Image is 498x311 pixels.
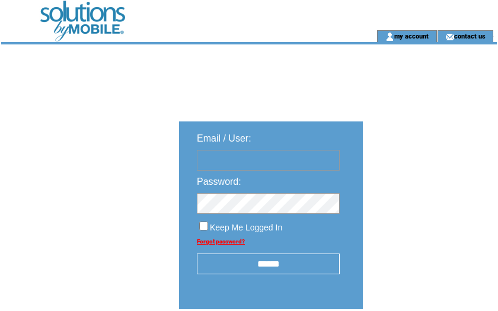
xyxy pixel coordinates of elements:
[197,177,241,187] span: Password:
[197,133,251,143] span: Email / User:
[197,238,245,245] a: Forgot password?
[454,32,486,40] a: contact us
[394,32,429,40] a: my account
[385,32,394,41] img: account_icon.gif;jsessionid=85710BAE2B1F2117CCB2162C8CE6AAE3
[210,223,282,232] span: Keep Me Logged In
[445,32,454,41] img: contact_us_icon.gif;jsessionid=85710BAE2B1F2117CCB2162C8CE6AAE3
